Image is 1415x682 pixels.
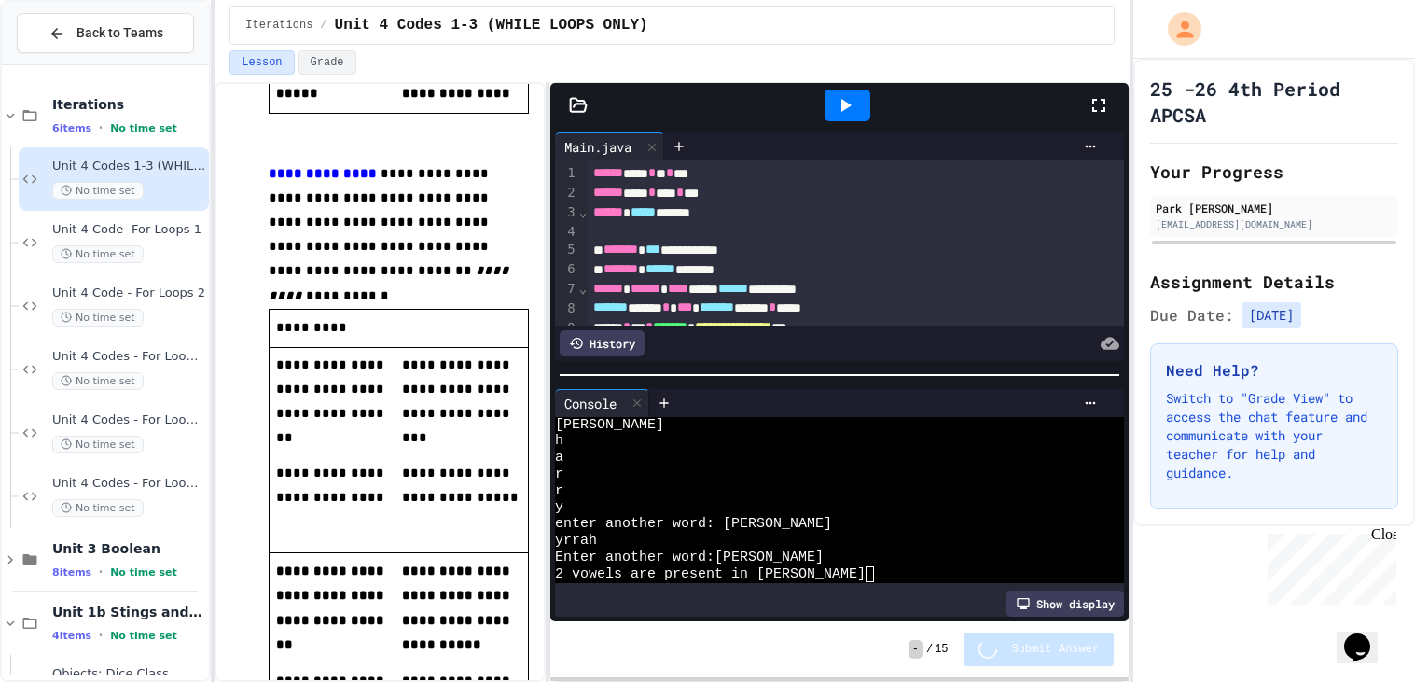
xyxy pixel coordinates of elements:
[52,436,144,453] span: No time set
[1156,217,1393,231] div: [EMAIL_ADDRESS][DOMAIN_NAME]
[555,450,563,466] span: a
[52,499,144,517] span: No time set
[52,476,205,492] span: Unit 4 Codes - For Loops 5
[52,222,205,238] span: Unit 4 Code- For Loops 1
[229,50,294,75] button: Lesson
[555,203,578,223] div: 3
[52,309,144,327] span: No time set
[555,137,641,157] div: Main.java
[578,281,588,296] span: Fold line
[52,159,205,174] span: Unit 4 Codes 1-3 (WHILE LOOPS ONLY)
[52,666,205,682] span: Objects: Dice Class
[926,642,933,657] span: /
[52,540,205,557] span: Unit 3 Boolean
[1150,76,1398,128] h1: 25 -26 4th Period APCSA
[1156,200,1393,216] div: Park [PERSON_NAME]
[52,372,144,390] span: No time set
[1148,7,1206,50] div: My Account
[555,299,578,319] div: 8
[1166,389,1382,482] p: Switch to "Grade View" to access the chat feature and communicate with your teacher for help and ...
[52,122,91,134] span: 6 items
[555,533,597,550] span: yrrah
[555,184,578,203] div: 2
[555,466,563,483] span: r
[578,204,588,219] span: Fold line
[99,564,103,579] span: •
[555,417,664,434] span: [PERSON_NAME]
[555,223,578,242] div: 4
[110,630,177,642] span: No time set
[1012,642,1100,657] span: Submit Answer
[320,18,326,33] span: /
[52,349,205,365] span: Unit 4 Codes - For Loops 3
[555,483,563,500] span: r
[1260,526,1396,605] iframe: chat widget
[555,319,578,339] div: 9
[555,280,578,299] div: 7
[1150,159,1398,185] h2: Your Progress
[99,120,103,135] span: •
[245,18,312,33] span: Iterations
[1242,302,1301,328] span: [DATE]
[1150,269,1398,295] h2: Assignment Details
[555,433,563,450] span: h
[555,164,578,184] div: 1
[1006,591,1124,617] div: Show display
[298,50,356,75] button: Grade
[52,604,205,620] span: Unit 1b Stings and Objects
[555,566,866,583] span: 2 vowels are present in [PERSON_NAME]
[935,642,948,657] span: 15
[335,14,648,36] span: Unit 4 Codes 1-3 (WHILE LOOPS ONLY)
[52,245,144,263] span: No time set
[1150,304,1234,327] span: Due Date:
[76,23,163,43] span: Back to Teams
[555,499,563,516] span: y
[1337,607,1396,663] iframe: chat widget
[52,96,205,113] span: Iterations
[7,7,129,118] div: Chat with us now!Close
[555,550,824,566] span: Enter another word:[PERSON_NAME]
[52,412,205,428] span: Unit 4 Codes - For Loops 4
[560,330,645,356] div: History
[52,182,144,200] span: No time set
[110,566,177,578] span: No time set
[110,122,177,134] span: No time set
[555,260,578,280] div: 6
[555,241,578,260] div: 5
[52,285,205,301] span: Unit 4 Code - For Loops 2
[52,630,91,642] span: 4 items
[909,640,923,659] span: -
[555,516,832,533] span: enter another word: [PERSON_NAME]
[555,394,626,413] div: Console
[1166,359,1382,382] h3: Need Help?
[52,566,91,578] span: 8 items
[99,628,103,643] span: •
